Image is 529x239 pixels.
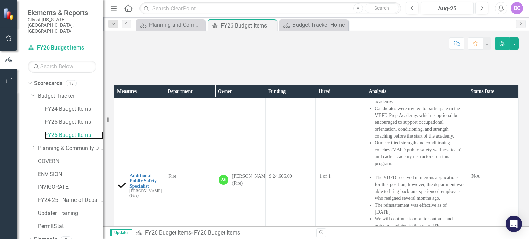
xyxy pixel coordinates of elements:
[139,2,401,14] input: Search ClearPoint...
[375,202,464,216] li: The reinstatement was effective as of [DATE].
[34,79,62,87] a: Scorecards
[506,216,522,232] div: Open Intercom Messenger
[38,171,103,178] a: ENVISION
[145,229,191,236] a: FY26 Budget Items
[28,44,96,52] a: FY26 Budget Items
[38,144,103,152] a: Planning & Community Development Home
[511,2,523,14] button: DC
[129,173,162,189] a: Additional Public Safety Specialist
[219,175,228,185] div: AV
[28,17,96,34] small: City of [US_STATE][GEOGRAPHIC_DATA], [GEOGRAPHIC_DATA]
[149,21,203,29] div: Planning and Community Development
[66,80,77,86] div: 13
[45,131,103,139] a: FY26 Budget Items
[375,216,464,229] li: We will continue to monitor outputs and outcomes related to this new FTE.
[38,183,103,191] a: INVIGORATE
[365,3,399,13] button: Search
[110,229,132,236] span: Updater
[366,171,468,233] td: Double-Click to Edit
[114,171,165,233] td: Double-Click to Edit Right Click for Context Menu
[194,229,240,236] div: FY26 Budget Items
[3,8,15,20] img: ClearPoint Strategy
[118,181,126,189] img: Completed
[292,21,346,29] div: Budget Tracker Home
[38,92,103,100] a: Budget Tracker
[221,21,275,30] div: FY26 Budget Items
[281,21,346,29] a: Budget Tracker Home
[129,189,162,198] small: [PERSON_NAME] (Fire)
[138,21,203,29] a: Planning and Community Development
[28,61,96,73] input: Search Below...
[232,173,270,187] div: [PERSON_NAME] (Fire)
[38,209,103,217] a: Updater Training
[28,9,96,17] span: Elements & Reports
[375,174,464,202] li: The VBFD received numerous applications for this position; however, the department was able to br...
[374,5,389,11] span: Search
[366,46,468,171] td: Double-Click to Edit
[45,118,103,126] a: FY25 Budget Items
[468,46,518,171] td: Double-Click to Edit
[38,157,103,165] a: GOVERN
[319,174,331,179] span: 1 of 1
[45,105,103,113] a: FY24 Budget Items
[38,222,103,230] a: PermitStat
[375,105,464,140] li: Candidates were invited to participate in the VBFD Prep Academy, which is optional but encouraged...
[114,46,165,171] td: Double-Click to Edit Right Click for Context Menu
[168,174,176,179] span: Fire
[471,173,515,180] div: N/A
[423,4,471,13] div: Aug-25
[38,196,103,204] a: FY24-25 - Name of Department
[269,174,292,179] span: $ 24,606.00
[468,171,518,233] td: Double-Click to Edit
[375,140,464,167] li: Our certified strength and conditioning coaches (VBFD public safety wellness team) and cadre acad...
[135,229,311,237] div: »
[421,2,474,14] button: Aug-25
